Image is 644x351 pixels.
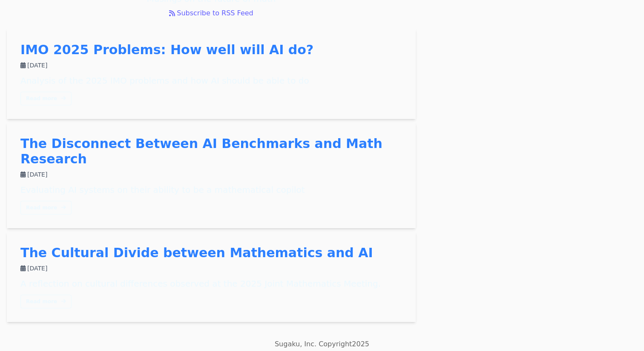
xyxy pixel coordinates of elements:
[20,264,402,273] div: [DATE]
[20,245,373,260] a: The Cultural Divide between Mathematics and AI
[20,136,382,166] a: The Disconnect Between AI Benchmarks and Math Research
[20,278,402,290] div: A reflection on cultural differences observed at the 2025 Joint Mathematics Meeting.
[20,42,313,57] a: IMO 2025 Problems: How well will AI do?
[7,8,416,18] a: Subscribe to RSS Feed
[20,92,72,105] a: Read more
[352,340,369,348] span: 2025
[20,61,402,70] div: [DATE]
[20,184,402,196] div: Evaluating AI systems on their ability to be a mathematical copilot
[20,201,72,215] a: Read more
[20,295,72,308] a: Read more
[20,75,402,87] div: Analysis of the 2025 IMO problems and how AI should be able to do
[20,170,402,179] div: [DATE]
